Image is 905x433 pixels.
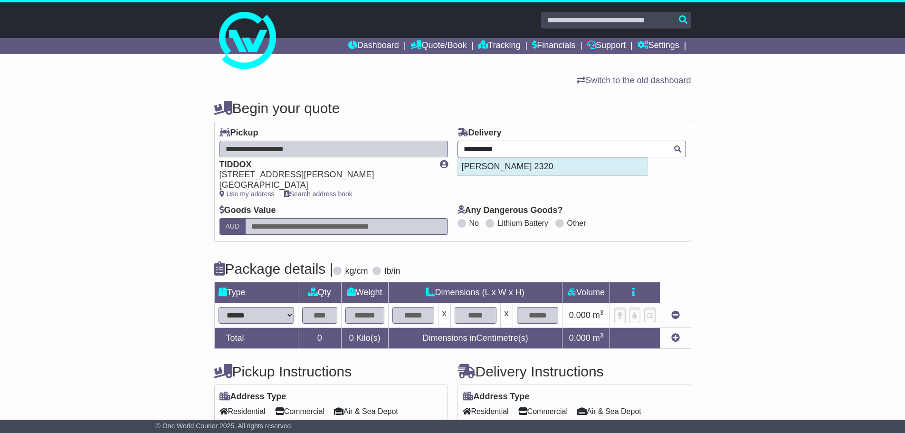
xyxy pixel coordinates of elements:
[463,392,530,402] label: Address Type
[275,404,324,419] span: Commercial
[219,404,266,419] span: Residential
[214,364,448,379] h4: Pickup Instructions
[457,128,502,138] label: Delivery
[334,404,398,419] span: Air & Sea Depot
[219,392,286,402] label: Address Type
[156,422,293,430] span: © One World Courier 2025. All rights reserved.
[638,38,679,54] a: Settings
[569,333,591,343] span: 0.000
[577,404,641,419] span: Air & Sea Depot
[219,180,430,191] div: [GEOGRAPHIC_DATA]
[569,310,591,320] span: 0.000
[593,333,604,343] span: m
[284,190,352,198] a: Search address book
[341,327,388,348] td: Kilo(s)
[410,38,467,54] a: Quote/Book
[388,282,562,303] td: Dimensions (L x W x H)
[458,158,647,176] div: [PERSON_NAME] 2320
[388,327,562,348] td: Dimensions in Centimetre(s)
[214,261,333,277] h4: Package details |
[219,170,430,180] div: [STREET_ADDRESS][PERSON_NAME]
[600,309,604,316] sup: 3
[348,38,399,54] a: Dashboard
[518,404,568,419] span: Commercial
[219,160,430,170] div: TIDDOX
[345,266,368,277] label: kg/cm
[671,310,680,320] a: Remove this item
[532,38,575,54] a: Financials
[497,219,548,228] label: Lithium Battery
[500,303,513,327] td: x
[587,38,626,54] a: Support
[214,282,298,303] td: Type
[219,128,258,138] label: Pickup
[562,282,610,303] td: Volume
[600,332,604,339] sup: 3
[593,310,604,320] span: m
[214,327,298,348] td: Total
[384,266,400,277] label: lb/in
[478,38,520,54] a: Tracking
[457,205,563,216] label: Any Dangerous Goods?
[298,282,341,303] td: Qty
[219,205,276,216] label: Goods Value
[457,364,691,379] h4: Delivery Instructions
[219,218,246,235] label: AUD
[577,76,691,85] a: Switch to the old dashboard
[567,219,586,228] label: Other
[671,333,680,343] a: Add new item
[341,282,388,303] td: Weight
[469,219,479,228] label: No
[438,303,450,327] td: x
[463,404,509,419] span: Residential
[219,190,275,198] a: Use my address
[214,100,691,116] h4: Begin your quote
[349,333,354,343] span: 0
[298,327,341,348] td: 0
[457,141,686,157] typeahead: Please provide city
